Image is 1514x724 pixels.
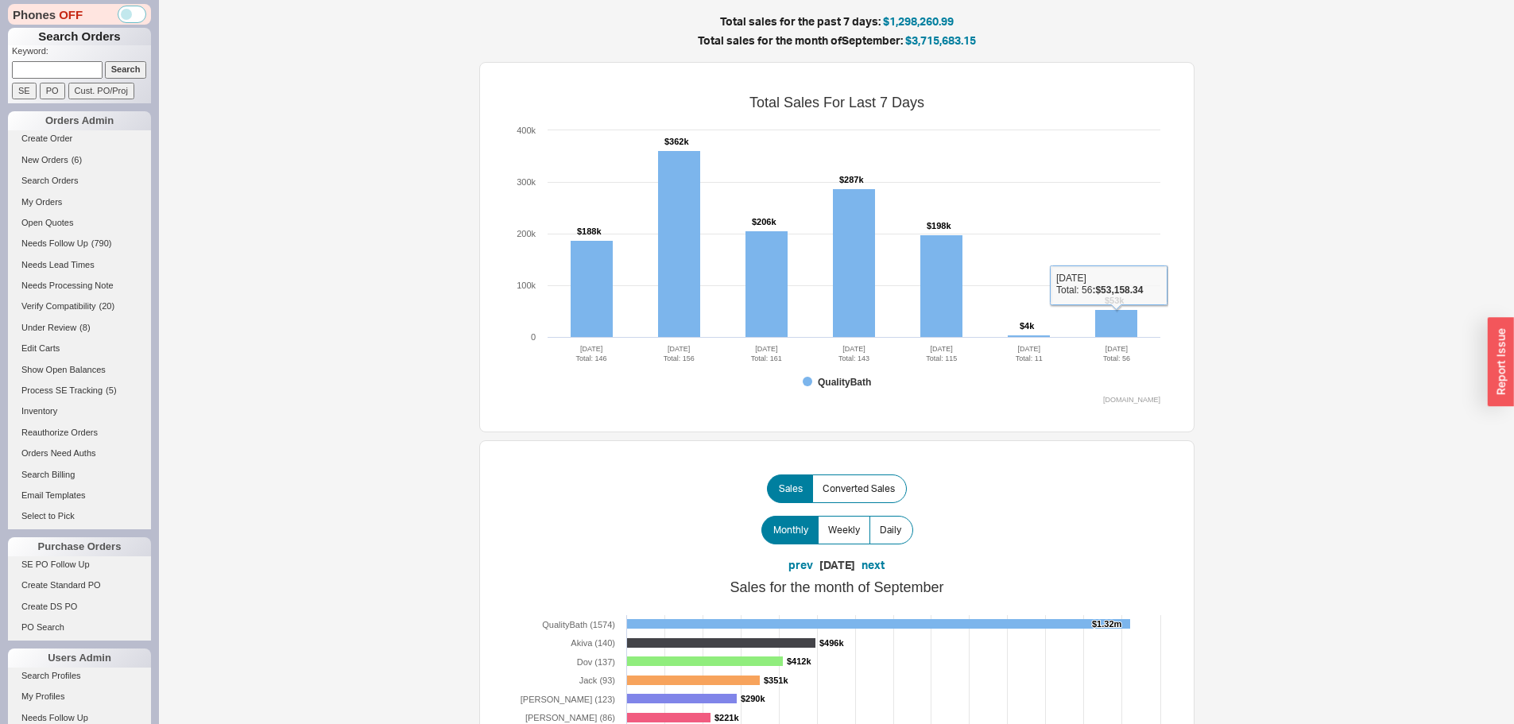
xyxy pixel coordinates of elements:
a: Search Orders [8,172,151,189]
text: 200k [517,229,536,238]
tspan: Total Sales For Last 7 Days [749,95,924,110]
a: Search Profiles [8,668,151,684]
a: Search Billing [8,467,151,483]
a: Create DS PO [8,598,151,615]
span: ( 790 ) [91,238,112,248]
input: Cust. PO/Proj [68,83,134,99]
input: SE [12,83,37,99]
span: ( 8 ) [79,323,90,332]
tspan: [DATE] [1017,345,1040,353]
a: Needs Follow Up(790) [8,235,151,252]
tspan: Akiva (140) [571,638,615,648]
tspan: [PERSON_NAME] (123) [520,695,614,704]
input: PO [40,83,65,99]
tspan: QualityBath (1574) [542,620,615,629]
text: [DOMAIN_NAME] [1102,396,1160,404]
a: Needs Lead Times [8,257,151,273]
tspan: $53k [1105,296,1125,305]
tspan: $188k [577,226,602,236]
tspan: $198k [927,221,951,230]
span: New Orders [21,155,68,165]
a: PO Search [8,619,151,636]
tspan: Total: 115 [926,354,957,362]
h1: Search Orders [8,28,151,45]
a: Edit Carts [8,340,151,357]
a: Create Standard PO [8,577,151,594]
a: Under Review(8) [8,319,151,336]
a: Inventory [8,403,151,420]
tspan: $290k [741,694,765,703]
a: Email Templates [8,487,151,504]
tspan: Dov (137) [576,657,614,667]
div: Orders Admin [8,111,151,130]
p: Keyword: [12,45,151,61]
text: 0 [530,332,535,342]
span: OFF [59,6,83,23]
tspan: Jack (93) [579,676,614,685]
a: SE PO Follow Up [8,556,151,573]
tspan: Total: 156 [663,354,694,362]
span: Daily [880,524,901,536]
span: Monthly [773,524,808,536]
a: New Orders(6) [8,152,151,168]
tspan: [DATE] [930,345,952,353]
span: Weekly [828,524,860,536]
div: Users Admin [8,649,151,668]
button: next [862,557,885,573]
span: Sales [779,482,803,495]
span: $3,715,683.15 [905,33,976,47]
text: 300k [517,177,536,187]
span: Converted Sales [823,482,895,495]
span: $1,298,260.99 [883,14,954,28]
span: Process SE Tracking [21,385,103,395]
div: Phones [8,4,151,25]
tspan: [DATE] [842,345,865,353]
button: prev [788,557,813,573]
tspan: Sales for the month of September [730,579,943,595]
span: Needs Follow Up [21,238,88,248]
tspan: $1.32m [1092,619,1122,629]
input: Search [105,61,147,78]
a: Needs Processing Note [8,277,151,294]
text: 400k [517,126,536,135]
tspan: $351k [764,676,788,685]
tspan: [DATE] [668,345,690,353]
tspan: $496k [819,638,844,648]
tspan: Total: 143 [838,354,869,362]
tspan: [DATE] [579,345,602,353]
tspan: QualityBath [818,377,871,388]
a: Select to Pick [8,508,151,525]
tspan: Total: 146 [575,354,606,362]
span: ( 20 ) [99,301,115,311]
text: 100k [517,281,536,290]
tspan: [PERSON_NAME] (86) [525,713,614,722]
a: Open Quotes [8,215,151,231]
a: My Profiles [8,688,151,705]
tspan: $412k [787,656,811,666]
tspan: $287k [839,175,864,184]
tspan: $362k [664,137,689,146]
a: Verify Compatibility(20) [8,298,151,315]
a: Show Open Balances [8,362,151,378]
h5: Total sales for the month of September : [336,35,1338,46]
a: Orders Need Auths [8,445,151,462]
a: Reauthorize Orders [8,424,151,441]
tspan: $221k [714,713,739,722]
div: Purchase Orders [8,537,151,556]
a: Process SE Tracking(5) [8,382,151,399]
span: ( 6 ) [72,155,82,165]
span: Verify Compatibility [21,301,96,311]
tspan: Total: 56 [1102,354,1129,362]
div: [DATE] [819,557,855,573]
span: Under Review [21,323,76,332]
span: ( 5 ) [106,385,116,395]
span: Needs Processing Note [21,281,114,290]
tspan: $4k [1020,321,1035,331]
a: My Orders [8,194,151,211]
tspan: [DATE] [1105,345,1127,353]
a: Create Order [8,130,151,147]
tspan: Total: 11 [1015,354,1042,362]
h5: Total sales for the past 7 days: [336,16,1338,27]
tspan: $206k [752,217,776,226]
span: Needs Follow Up [21,713,88,722]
